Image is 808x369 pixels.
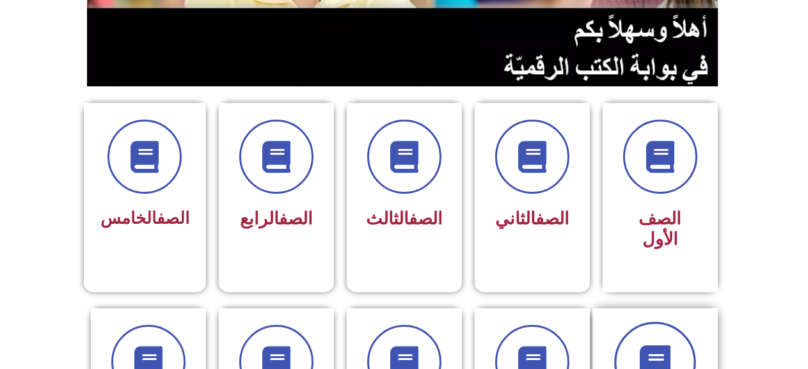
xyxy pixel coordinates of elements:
span: الصف الأول [638,208,681,249]
a: الصف [535,208,569,229]
span: الثالث [366,208,443,229]
span: الخامس [100,208,189,228]
a: الصف [409,208,443,229]
a: الصف [279,208,313,229]
a: الصف [157,208,189,228]
span: الرابع [240,208,313,229]
span: الثاني [495,208,569,229]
